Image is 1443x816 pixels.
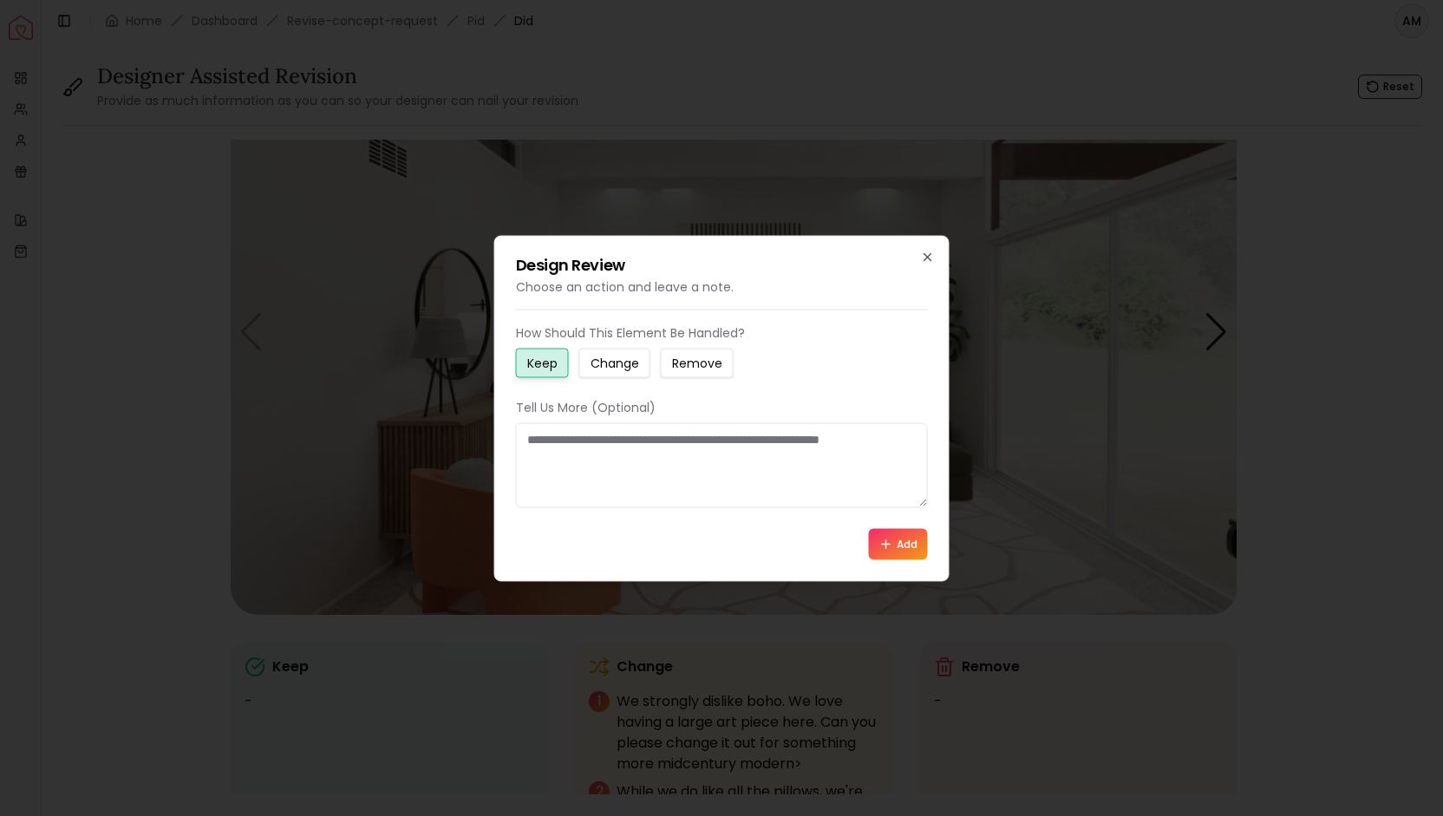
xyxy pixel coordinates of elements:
small: Remove [672,354,722,371]
p: Tell Us More (Optional) [516,398,928,415]
p: How Should This Element Be Handled? [516,323,928,341]
button: Keep [516,348,569,377]
button: Change [579,348,650,377]
small: Keep [527,354,558,371]
h2: Design Review [516,257,928,272]
button: Remove [661,348,734,377]
p: Choose an action and leave a note. [516,277,928,295]
small: Change [591,354,639,371]
button: Add [869,528,928,559]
